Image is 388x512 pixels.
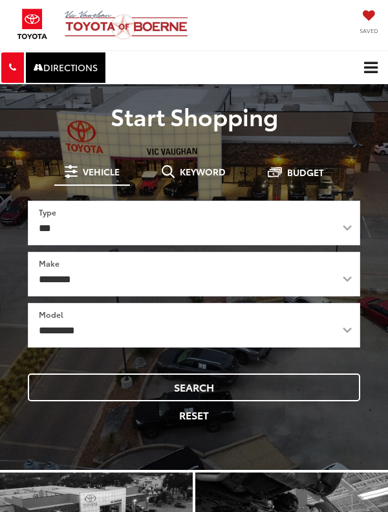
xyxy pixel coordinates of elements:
span: Keyword [180,167,226,176]
span: Budget [287,168,324,177]
label: Model [39,309,63,320]
span: Vehicle [83,167,120,176]
label: Type [39,206,56,217]
label: Make [39,258,59,269]
p: Start Shopping [10,103,378,129]
button: Search [28,373,360,401]
img: Vic Vaughan Toyota of Boerne [64,10,195,40]
span: Saved [360,27,378,35]
a: Directions [25,51,107,84]
img: Toyota [10,5,55,43]
button: Reset [28,401,360,429]
a: My Saved Vehicles [360,11,378,35]
button: Click to show site navigation [354,51,388,84]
